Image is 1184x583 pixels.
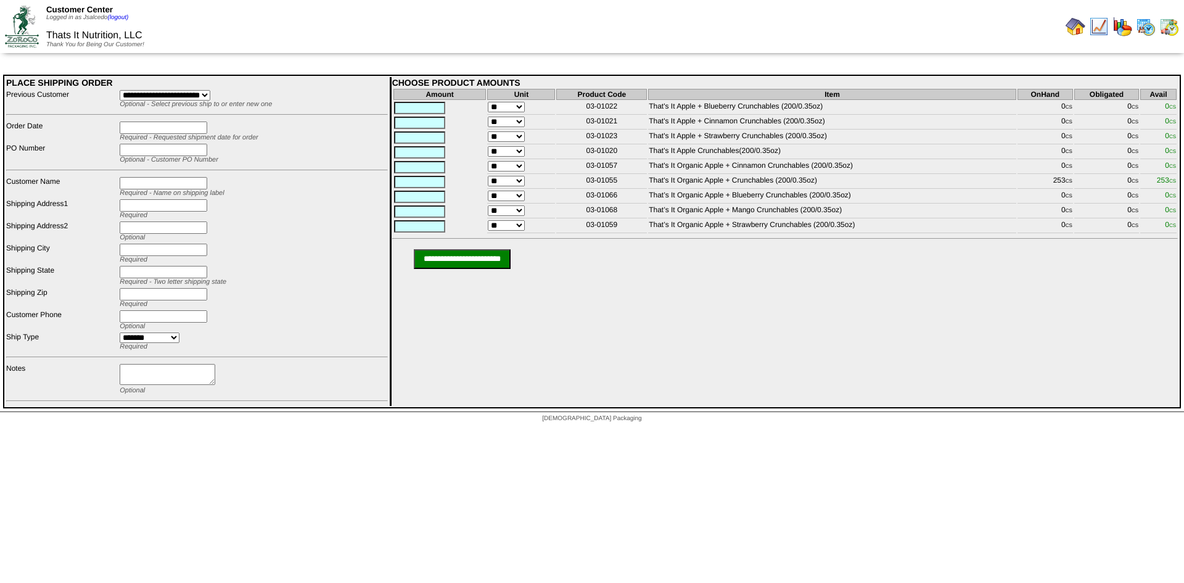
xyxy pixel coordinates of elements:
[120,189,224,197] span: Required - Name on shipping label
[556,101,647,115] td: 03-01022
[648,146,1016,159] td: That's It Apple Crunchables(200/0.35oz)
[1066,193,1072,199] span: CS
[1066,119,1072,125] span: CS
[1132,149,1138,154] span: CS
[120,156,218,163] span: Optional - Customer PO Number
[1074,101,1139,115] td: 0
[556,205,647,218] td: 03-01068
[46,5,113,14] span: Customer Center
[6,265,118,286] td: Shipping State
[1169,149,1176,154] span: CS
[120,134,258,141] span: Required - Requested shipment date for order
[120,256,147,263] span: Required
[1165,117,1176,125] span: 0
[1165,131,1176,140] span: 0
[1066,104,1072,110] span: CS
[120,212,147,219] span: Required
[1074,131,1139,144] td: 0
[1017,190,1073,204] td: 0
[120,323,145,330] span: Optional
[1132,208,1138,213] span: CS
[1074,116,1139,130] td: 0
[6,243,118,264] td: Shipping City
[1074,220,1139,233] td: 0
[6,287,118,308] td: Shipping Zip
[1074,146,1139,159] td: 0
[1132,104,1138,110] span: CS
[1017,220,1073,233] td: 0
[1169,223,1176,228] span: CS
[120,234,145,241] span: Optional
[5,6,39,47] img: ZoRoCo_Logo(Green%26Foil)%20jpg.webp
[1017,89,1073,100] th: OnHand
[392,78,1178,88] div: CHOOSE PRODUCT AMOUNTS
[648,175,1016,189] td: That's It Organic Apple + Crunchables (200/0.35oz)
[1140,89,1177,100] th: Avail
[120,101,272,108] span: Optional - Select previous ship to or enter new one
[1169,119,1176,125] span: CS
[1017,146,1073,159] td: 0
[1169,104,1176,110] span: CS
[1017,175,1073,189] td: 253
[1066,149,1072,154] span: CS
[1169,134,1176,139] span: CS
[648,131,1016,144] td: That's It Apple + Strawberry Crunchables (200/0.35oz)
[1165,191,1176,199] span: 0
[1132,163,1138,169] span: CS
[1165,205,1176,214] span: 0
[6,78,388,88] div: PLACE SHIPPING ORDER
[1017,131,1073,144] td: 0
[1165,161,1176,170] span: 0
[120,300,147,308] span: Required
[1169,193,1176,199] span: CS
[1159,17,1179,36] img: calendarinout.gif
[393,89,487,100] th: Amount
[648,220,1016,233] td: That’s It Organic Apple + Strawberry Crunchables (200/0.35oz)
[1017,101,1073,115] td: 0
[6,221,118,242] td: Shipping Address2
[556,146,647,159] td: 03-01020
[648,101,1016,115] td: That's It Apple + Blueberry Crunchables (200/0.35oz)
[6,143,118,164] td: PO Number
[120,387,145,394] span: Optional
[46,30,142,41] span: Thats It Nutrition, LLC
[648,190,1016,204] td: That’s It Organic Apple + Blueberry Crunchables (200/0.35oz)
[6,332,118,351] td: Ship Type
[648,89,1016,100] th: Item
[556,190,647,204] td: 03-01066
[120,343,147,350] span: Required
[1066,134,1072,139] span: CS
[1066,223,1072,228] span: CS
[46,14,128,21] span: Logged in as Jsalcedo
[6,363,118,395] td: Notes
[556,116,647,130] td: 03-01021
[6,310,118,331] td: Customer Phone
[1165,146,1176,155] span: 0
[46,41,144,48] span: Thank You for Being Our Customer!
[1165,102,1176,110] span: 0
[1017,205,1073,218] td: 0
[1066,178,1072,184] span: CS
[1169,178,1176,184] span: CS
[1074,205,1139,218] td: 0
[556,131,647,144] td: 03-01023
[1089,17,1109,36] img: line_graph.gif
[1132,119,1138,125] span: CS
[556,160,647,174] td: 03-01057
[6,176,118,197] td: Customer Name
[1132,193,1138,199] span: CS
[1157,176,1176,184] span: 253
[648,116,1016,130] td: That's It Apple + Cinnamon Crunchables (200/0.35oz)
[1017,116,1073,130] td: 0
[542,415,641,422] span: [DEMOGRAPHIC_DATA] Packaging
[1112,17,1132,36] img: graph.gif
[1169,208,1176,213] span: CS
[556,220,647,233] td: 03-01059
[1074,175,1139,189] td: 0
[556,89,647,100] th: Product Code
[1066,163,1072,169] span: CS
[556,175,647,189] td: 03-01055
[1132,178,1138,184] span: CS
[1136,17,1156,36] img: calendarprod.gif
[6,199,118,220] td: Shipping Address1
